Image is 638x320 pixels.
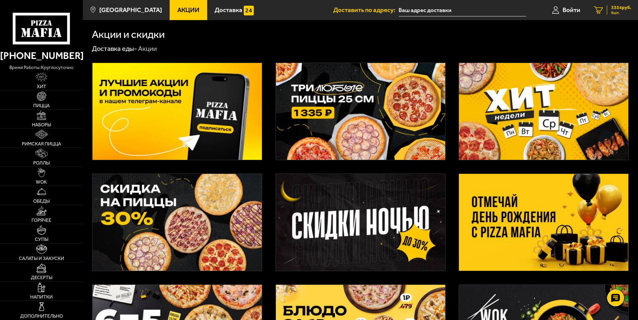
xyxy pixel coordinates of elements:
span: Войти [563,7,580,13]
span: 6 шт. [611,11,631,15]
a: Доставка еды- [92,45,137,53]
span: Наборы [32,123,51,127]
img: 15daf4d41897b9f0e9f617042186c801.svg [244,6,254,16]
span: Супы [35,237,48,242]
span: Доставить по адресу: [333,7,399,13]
div: Акции [138,45,157,53]
span: Хит [37,84,46,89]
h1: Акции и скидки [92,29,165,40]
span: 3354 руб. [611,5,631,10]
span: [GEOGRAPHIC_DATA] [99,7,162,13]
span: Десерты [31,275,52,280]
span: Салаты и закуски [19,256,64,261]
span: Обеды [33,199,50,204]
span: Дополнительно [20,314,63,319]
span: Напитки [30,295,53,300]
span: WOK [36,180,47,185]
span: Горячее [32,218,51,223]
input: Ваш адрес доставки [399,4,526,16]
span: Акции [177,7,199,13]
span: Роллы [33,161,50,166]
span: Пицца [33,104,50,108]
span: Доставка [215,7,242,13]
span: Римская пицца [22,142,61,146]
